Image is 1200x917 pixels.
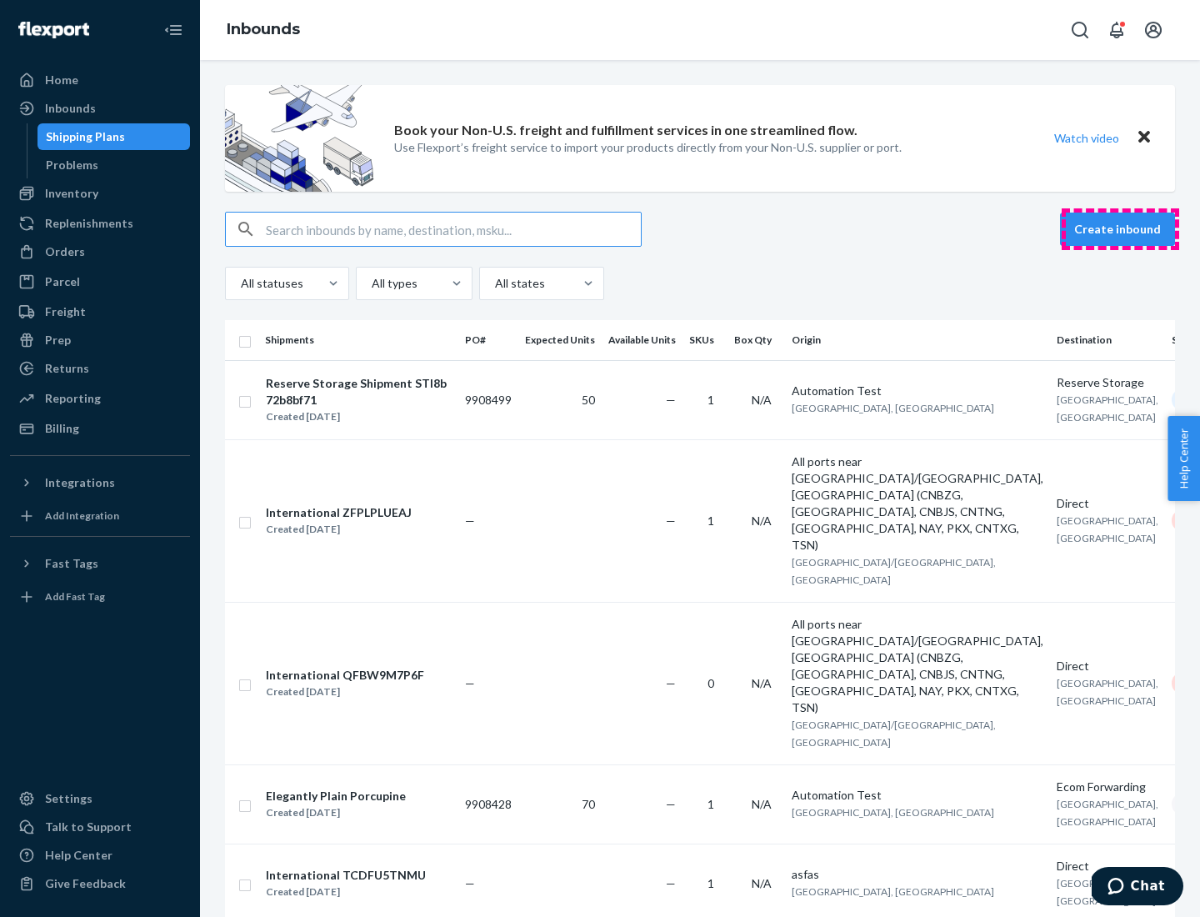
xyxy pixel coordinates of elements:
[10,415,190,442] a: Billing
[10,268,190,295] a: Parcel
[266,521,412,538] div: Created [DATE]
[458,360,518,439] td: 9908499
[792,806,994,819] span: [GEOGRAPHIC_DATA], [GEOGRAPHIC_DATA]
[666,797,676,811] span: —
[46,128,125,145] div: Shipping Plans
[157,13,190,47] button: Close Navigation
[1092,867,1183,909] iframe: Opens a widget where you can chat to one of our agents
[727,320,785,360] th: Box Qty
[1133,126,1155,150] button: Close
[46,157,98,173] div: Problems
[10,870,190,897] button: Give Feedback
[258,320,458,360] th: Shipments
[465,876,475,890] span: —
[45,360,89,377] div: Returns
[266,667,424,684] div: International QFBW9M7P6F
[266,788,406,804] div: Elegantly Plain Porcupine
[45,273,80,290] div: Parcel
[10,327,190,353] a: Prep
[45,420,79,437] div: Billing
[707,797,714,811] span: 1
[370,275,372,292] input: All types
[1057,779,1158,795] div: Ecom Forwarding
[1060,213,1175,246] button: Create inbound
[752,393,772,407] span: N/A
[45,303,86,320] div: Freight
[682,320,727,360] th: SKUs
[792,616,1043,716] div: All ports near [GEOGRAPHIC_DATA]/[GEOGRAPHIC_DATA], [GEOGRAPHIC_DATA] (CNBZG, [GEOGRAPHIC_DATA], ...
[18,22,89,38] img: Flexport logo
[792,787,1043,804] div: Automation Test
[266,684,424,700] div: Created [DATE]
[1057,495,1158,512] div: Direct
[458,320,518,360] th: PO#
[266,884,426,900] div: Created [DATE]
[1137,13,1170,47] button: Open account menu
[752,876,772,890] span: N/A
[1057,677,1158,707] span: [GEOGRAPHIC_DATA], [GEOGRAPHIC_DATA]
[465,676,475,690] span: —
[213,6,313,54] ol: breadcrumbs
[45,332,71,348] div: Prep
[45,589,105,604] div: Add Fast Tag
[1057,798,1158,828] span: [GEOGRAPHIC_DATA], [GEOGRAPHIC_DATA]
[707,514,714,528] span: 1
[10,238,190,265] a: Orders
[1050,320,1165,360] th: Destination
[45,509,119,523] div: Add Integration
[10,95,190,122] a: Inbounds
[10,503,190,529] a: Add Integration
[394,139,902,156] p: Use Flexport’s freight service to import your products directly from your Non-U.S. supplier or port.
[752,797,772,811] span: N/A
[10,842,190,869] a: Help Center
[45,72,78,88] div: Home
[1057,374,1158,391] div: Reserve Storage
[602,320,682,360] th: Available Units
[493,275,495,292] input: All states
[792,453,1043,554] div: All ports near [GEOGRAPHIC_DATA]/[GEOGRAPHIC_DATA], [GEOGRAPHIC_DATA] (CNBZG, [GEOGRAPHIC_DATA], ...
[227,20,300,38] a: Inbounds
[666,676,676,690] span: —
[792,402,994,414] span: [GEOGRAPHIC_DATA], [GEOGRAPHIC_DATA]
[10,584,190,610] a: Add Fast Tag
[752,514,772,528] span: N/A
[792,866,1043,883] div: asfas
[1100,13,1133,47] button: Open notifications
[239,275,241,292] input: All statuses
[45,790,92,807] div: Settings
[266,213,641,246] input: Search inbounds by name, destination, msku...
[266,804,406,821] div: Created [DATE]
[10,67,190,93] a: Home
[266,867,426,884] div: International TCDFU5TNMU
[10,785,190,812] a: Settings
[1063,13,1097,47] button: Open Search Box
[666,876,676,890] span: —
[10,550,190,577] button: Fast Tags
[752,676,772,690] span: N/A
[45,819,132,835] div: Talk to Support
[458,764,518,844] td: 9908428
[1057,877,1158,907] span: [GEOGRAPHIC_DATA], [GEOGRAPHIC_DATA]
[10,298,190,325] a: Freight
[1057,514,1158,544] span: [GEOGRAPHIC_DATA], [GEOGRAPHIC_DATA]
[394,121,857,140] p: Book your Non-U.S. freight and fulfillment services in one streamlined flow.
[707,676,714,690] span: 0
[707,876,714,890] span: 1
[1167,416,1200,501] button: Help Center
[10,385,190,412] a: Reporting
[45,100,96,117] div: Inbounds
[792,885,994,898] span: [GEOGRAPHIC_DATA], [GEOGRAPHIC_DATA]
[10,469,190,496] button: Integrations
[785,320,1050,360] th: Origin
[1043,126,1130,150] button: Watch video
[45,847,112,864] div: Help Center
[518,320,602,360] th: Expected Units
[266,375,451,408] div: Reserve Storage Shipment STI8b72b8bf71
[45,243,85,260] div: Orders
[666,393,676,407] span: —
[45,555,98,572] div: Fast Tags
[10,355,190,382] a: Returns
[582,393,595,407] span: 50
